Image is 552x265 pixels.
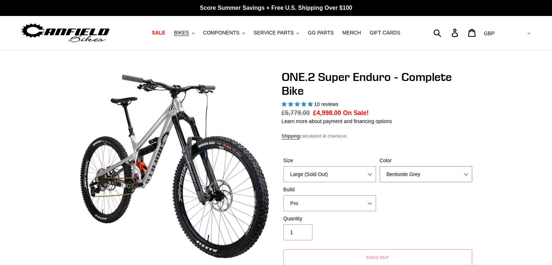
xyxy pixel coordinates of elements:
label: Color [380,157,472,164]
label: Build [283,186,376,193]
img: Canfield Bikes [20,21,111,44]
span: £4,998.00 [313,109,341,117]
span: COMPONENTS [203,30,240,36]
input: Search [437,25,456,41]
a: SALE [148,28,169,38]
a: GG PARTS [304,28,337,38]
label: Size [283,157,376,164]
span: 10 reviews [314,101,338,107]
span: GG PARTS [308,30,334,36]
a: GIFT CARDS [366,28,404,38]
span: MERCH [342,30,361,36]
span: On Sale! [343,108,369,118]
s: £5,779.00 [282,109,310,117]
span: SERVICE PARTS [254,30,294,36]
button: COMPONENTS [200,28,249,38]
a: MERCH [339,28,364,38]
div: calculated at checkout. [282,132,474,140]
h1: ONE.2 Super Enduro - Complete Bike [282,70,474,98]
span: 5.00 stars [282,101,314,107]
label: Quantity [283,215,376,223]
button: SERVICE PARTS [250,28,303,38]
span: Sold out [366,254,389,260]
a: Shipping [282,133,300,139]
span: GIFT CARDS [369,30,400,36]
button: BIKES [170,28,198,38]
a: Learn more about payment and financing options [282,118,392,124]
span: SALE [152,30,165,36]
span: BIKES [174,30,189,36]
